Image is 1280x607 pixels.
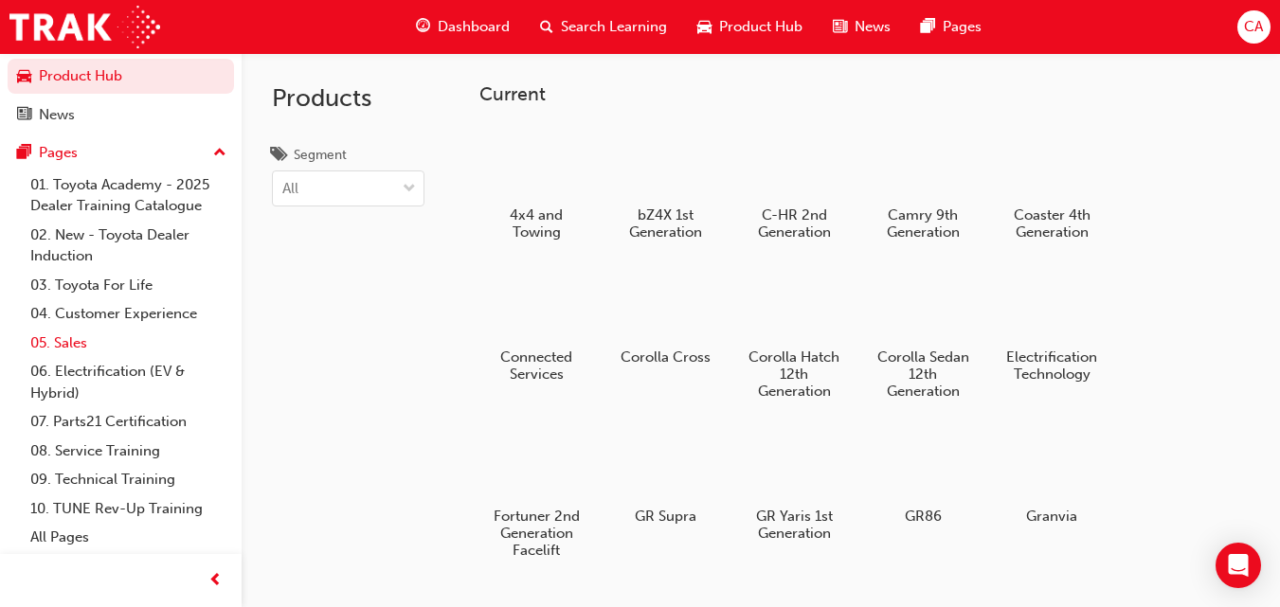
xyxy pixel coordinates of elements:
[294,146,347,165] div: Segment
[737,262,851,406] a: Corolla Hatch 12th Generation
[995,421,1109,531] a: Granvia
[866,262,980,406] a: Corolla Sedan 12th Generation
[403,177,416,202] span: down-icon
[818,8,906,46] a: news-iconNews
[719,16,802,38] span: Product Hub
[487,348,586,383] h5: Connected Services
[874,348,973,400] h5: Corolla Sedan 12th Generation
[272,148,286,165] span: tags-icon
[39,142,78,164] div: Pages
[608,421,722,531] a: GR Supra
[17,107,31,124] span: news-icon
[906,8,997,46] a: pages-iconPages
[479,262,593,389] a: Connected Services
[438,16,510,38] span: Dashboard
[479,120,593,247] a: 4x4 and Towing
[23,465,234,494] a: 09. Technical Training
[282,178,298,200] div: All
[8,98,234,133] a: News
[23,494,234,524] a: 10. TUNE Rev-Up Training
[23,523,234,552] a: All Pages
[8,59,234,94] a: Product Hub
[23,437,234,466] a: 08. Service Training
[697,15,712,39] span: car-icon
[1244,16,1263,38] span: CA
[213,141,226,166] span: up-icon
[8,135,234,170] button: Pages
[745,348,844,400] h5: Corolla Hatch 12th Generation
[866,421,980,531] a: GR86
[616,206,715,241] h5: bZ4X 1st Generation
[23,170,234,221] a: 01. Toyota Academy - 2025 Dealer Training Catalogue
[208,569,223,593] span: prev-icon
[608,120,722,247] a: bZ4X 1st Generation
[487,206,586,241] h5: 4x4 and Towing
[855,16,891,38] span: News
[745,206,844,241] h5: C-HR 2nd Generation
[416,15,430,39] span: guage-icon
[1002,206,1102,241] h5: Coaster 4th Generation
[17,68,31,85] span: car-icon
[1237,10,1271,44] button: CA
[616,508,715,525] h5: GR Supra
[745,508,844,542] h5: GR Yaris 1st Generation
[479,83,1250,105] h3: Current
[737,120,851,247] a: C-HR 2nd Generation
[874,508,973,525] h5: GR86
[682,8,818,46] a: car-iconProduct Hub
[9,6,160,48] img: Trak
[23,407,234,437] a: 07. Parts21 Certification
[874,206,973,241] h5: Camry 9th Generation
[272,83,424,114] h2: Products
[540,15,553,39] span: search-icon
[866,120,980,247] a: Camry 9th Generation
[487,508,586,559] h5: Fortuner 2nd Generation Facelift
[525,8,682,46] a: search-iconSearch Learning
[737,421,851,548] a: GR Yaris 1st Generation
[23,329,234,358] a: 05. Sales
[943,16,982,38] span: Pages
[401,8,525,46] a: guage-iconDashboard
[17,145,31,162] span: pages-icon
[1002,508,1102,525] h5: Granvia
[608,262,722,372] a: Corolla Cross
[995,120,1109,247] a: Coaster 4th Generation
[23,357,234,407] a: 06. Electrification (EV & Hybrid)
[23,221,234,271] a: 02. New - Toyota Dealer Induction
[561,16,667,38] span: Search Learning
[1216,543,1261,588] div: Open Intercom Messenger
[23,299,234,329] a: 04. Customer Experience
[1002,348,1102,383] h5: Electrification Technology
[921,15,935,39] span: pages-icon
[479,421,593,565] a: Fortuner 2nd Generation Facelift
[616,348,715,366] h5: Corolla Cross
[833,15,847,39] span: news-icon
[39,104,75,126] div: News
[995,262,1109,389] a: Electrification Technology
[23,271,234,300] a: 03. Toyota For Life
